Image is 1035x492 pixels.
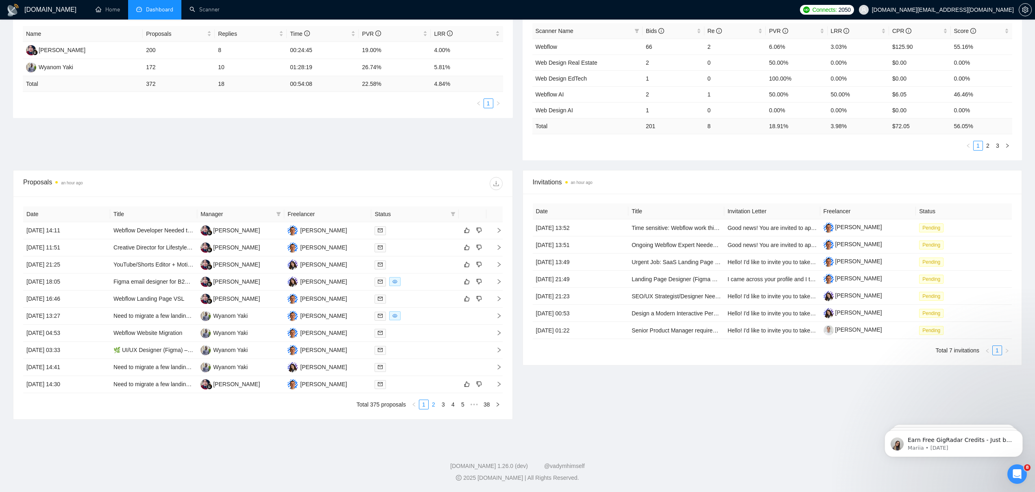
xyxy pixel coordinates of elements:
[429,400,438,409] li: 2
[39,63,73,72] div: Wyanom Yaki
[146,29,205,38] span: Proposals
[646,28,664,34] span: Bids
[973,141,983,151] li: 1
[919,326,943,335] span: Pending
[450,463,528,469] a: [DOMAIN_NAME] 1.26.0 (dev)
[889,102,951,118] td: $0.00
[288,312,347,319] a: IZ[PERSON_NAME]
[919,276,947,282] a: Pending
[207,264,212,270] img: gigradar-bm.png
[484,98,493,108] li: 1
[831,28,850,34] span: LRR
[113,313,235,319] a: Need to migrate a few landing pages to webflow
[200,294,211,304] img: RH
[439,400,448,409] a: 3
[143,59,215,76] td: 172
[474,98,484,108] li: Previous Page
[951,39,1013,55] td: 55.16%
[1005,143,1010,148] span: right
[704,55,766,70] td: 0
[288,260,298,270] img: R
[113,347,238,353] a: 🌿 UI/UX Designer (Figma) – Eve Home Website
[476,227,482,234] span: dislike
[288,243,298,253] img: IZ
[889,118,951,134] td: $ 72.05
[288,311,298,321] img: IZ
[429,400,438,409] a: 2
[824,291,834,301] img: c1TvrDEnT2cRyVJWuaGrBp4vblnH3gAhIHj-0WWF6XgB1-1I-LIFv2h85ylRMVt1qP
[288,362,298,372] img: R
[449,208,457,220] span: filter
[824,240,834,250] img: c1HiYZJLYaSzooXHOeWCz3hTd5Ht9aZYjlyY1rp-klCMEt8U_S66z40Q882I276L5Y
[643,70,704,86] td: 1
[300,345,347,354] div: [PERSON_NAME]
[200,312,248,319] a: WYWyanom Yaki
[704,70,766,86] td: 0
[983,141,992,150] a: 2
[632,259,790,265] a: Urgent Job: SaaS Landing Page Redesign (Webflow) for [URL]
[378,365,383,370] span: mail
[378,228,383,233] span: mail
[200,243,211,253] img: RH
[536,59,597,66] a: Web Design Real Estate
[462,243,472,252] button: like
[632,276,741,282] a: Landing Page Designer (Figma + Webflow)
[970,28,976,34] span: info-circle
[300,277,347,286] div: [PERSON_NAME]
[766,39,828,55] td: 6.06%
[462,225,472,235] button: like
[300,243,347,252] div: [PERSON_NAME]
[438,400,448,409] li: 3
[634,28,639,33] span: filter
[288,328,298,338] img: IZ
[300,294,347,303] div: [PERSON_NAME]
[200,346,248,353] a: WYWyanom Yaki
[464,295,470,302] span: like
[359,42,431,59] td: 19.00%
[716,28,722,34] span: info-circle
[23,76,143,92] td: Total
[300,328,347,337] div: [PERSON_NAME]
[26,63,73,70] a: WYWyanom Yaki
[919,224,947,231] a: Pending
[919,309,943,318] span: Pending
[919,258,947,265] a: Pending
[378,382,383,387] span: mail
[828,55,889,70] td: 0.00%
[464,261,470,268] span: like
[993,141,1002,150] a: 3
[419,400,428,409] a: 1
[861,7,867,13] span: user
[113,364,235,370] a: Need to migrate a few landing pages to webflow
[300,380,347,389] div: [PERSON_NAME]
[288,277,298,287] img: R
[412,402,416,407] span: left
[536,107,573,114] a: Web Design AI
[1002,141,1012,151] li: Next Page
[992,345,1002,355] li: 1
[449,400,458,409] a: 4
[18,24,31,37] img: Profile image for Mariia
[451,212,455,216] span: filter
[464,381,470,387] span: like
[474,277,484,286] button: dislike
[378,296,383,301] span: mail
[974,141,983,150] a: 1
[378,245,383,250] span: mail
[113,261,290,268] a: YouTube/Shorts Editor + Motion Designer (Sales & Psychology Niche)
[200,329,248,336] a: WYWyanom Yaki
[288,294,298,304] img: IZ
[215,26,287,42] th: Replies
[464,227,470,234] span: like
[824,275,882,282] a: [PERSON_NAME]
[536,75,587,82] a: Web Design EdTech
[215,59,287,76] td: 10
[632,242,770,248] a: Ongoing Webflow Expert Needed for Project Execution
[824,274,834,284] img: c1HiYZJLYaSzooXHOeWCz3hTd5Ht9aZYjlyY1rp-klCMEt8U_S66z40Q882I276L5Y
[985,348,990,353] span: left
[632,327,782,334] a: Senior Product Manager required to help with start up SaaS
[448,400,458,409] li: 4
[493,98,503,108] li: Next Page
[919,241,947,248] a: Pending
[113,278,216,285] a: Figma email designer for B2C hospitality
